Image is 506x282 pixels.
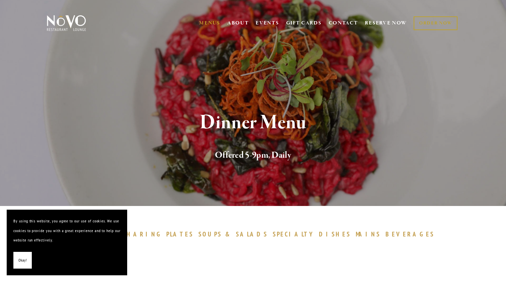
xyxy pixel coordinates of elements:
a: EVENTS [256,20,279,26]
img: Novo Restaurant &amp; Lounge [46,15,87,31]
a: SOUPS&SALADS [198,230,271,238]
p: By using this website, you agree to our use of cookies. We use cookies to provide you with a grea... [13,216,120,245]
a: GIFT CARDS [286,17,322,29]
a: MENUS [199,20,220,26]
a: ORDER NOW [414,16,457,30]
button: Okay! [13,252,32,269]
h1: Dinner Menu [58,112,448,134]
span: SOUPS [198,230,222,238]
a: RESERVE NOW [365,17,407,29]
span: SHARING [122,230,163,238]
span: Okay! [18,256,27,265]
a: MAINS [356,230,384,238]
span: PLATES [166,230,193,238]
span: & [225,230,233,238]
span: MAINS [356,230,381,238]
a: BEVERAGES [386,230,438,238]
a: SHARINGPLATES [122,230,197,238]
section: Cookie banner [7,210,127,275]
h2: Offered 5-9pm, Daily [58,148,448,162]
span: SPECIALTY [273,230,316,238]
span: SALADS [236,230,268,238]
span: BEVERAGES [386,230,434,238]
span: DISHES [319,230,351,238]
a: CONTACT [329,17,358,29]
a: SPECIALTYDISHES [273,230,354,238]
a: ABOUT [227,20,249,26]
